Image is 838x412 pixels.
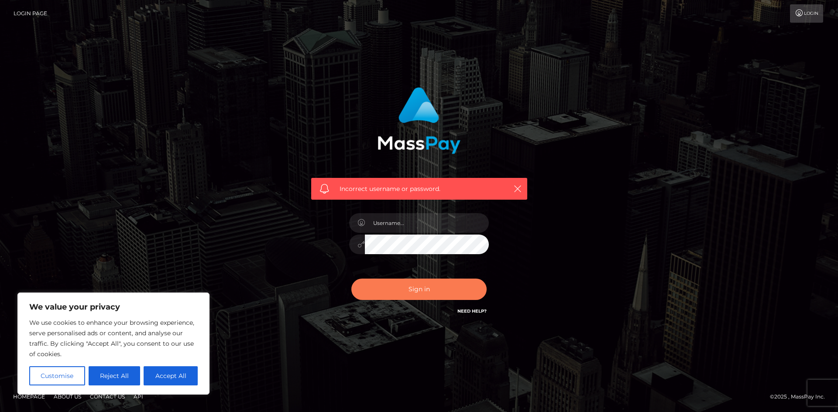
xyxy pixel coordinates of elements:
[89,366,141,385] button: Reject All
[29,302,198,312] p: We value your privacy
[29,366,85,385] button: Customise
[10,390,48,403] a: Homepage
[17,293,209,395] div: We value your privacy
[86,390,128,403] a: Contact Us
[144,366,198,385] button: Accept All
[50,390,85,403] a: About Us
[378,87,460,154] img: MassPay Login
[29,317,198,359] p: We use cookies to enhance your browsing experience, serve personalised ads or content, and analys...
[340,184,499,194] span: Incorrect username or password.
[14,4,47,23] a: Login Page
[790,4,823,23] a: Login
[130,390,147,403] a: API
[365,213,489,233] input: Username...
[457,308,487,314] a: Need Help?
[351,279,487,300] button: Sign in
[770,392,831,402] div: © 2025 , MassPay Inc.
